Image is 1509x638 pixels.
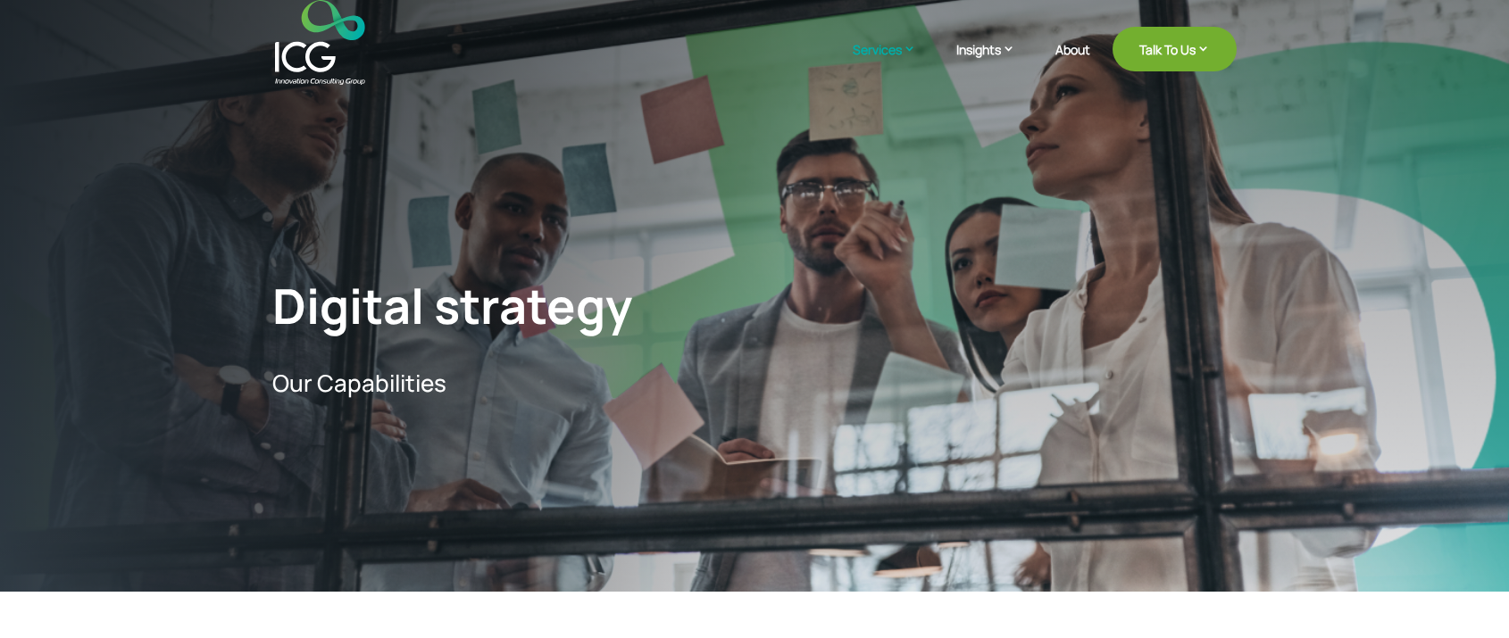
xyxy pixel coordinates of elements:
h1: Digital strategy [272,277,830,344]
a: About [1055,43,1090,85]
a: Talk To Us [1113,27,1237,71]
iframe: Chat Widget [1212,445,1509,638]
p: Our Capabilities [272,369,830,397]
a: Insights [956,40,1033,85]
a: Services [853,40,934,85]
